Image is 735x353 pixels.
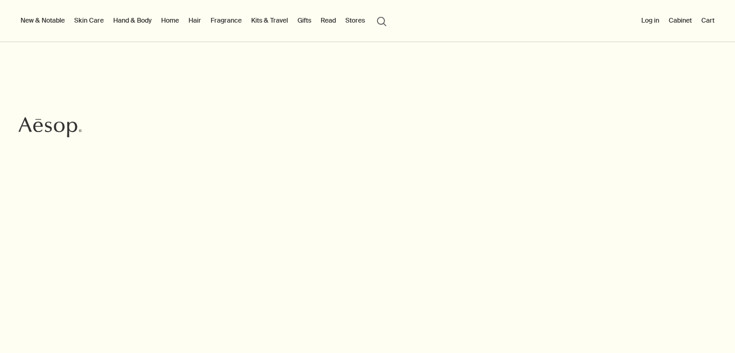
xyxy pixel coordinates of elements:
[72,14,106,27] a: Skin Care
[123,143,325,185] h2: The perennial appeal of Geranium Leaf
[111,14,154,27] a: Hand & Body
[372,11,391,31] button: Open search
[295,14,313,27] a: Gifts
[18,14,67,27] button: New & Notable
[123,123,325,135] h3: Evergreen exhilaration
[699,14,717,27] button: Cart
[667,14,694,27] a: Cabinet
[208,14,244,27] a: Fragrance
[18,117,82,138] svg: Aesop
[249,14,290,27] a: Kits & Travel
[639,14,661,27] button: Log in
[343,14,367,27] button: Stores
[319,14,338,27] a: Read
[123,193,325,250] p: First introduced in [DATE], our Geranium Leaf Body Care range has grown into a quartet of verdant...
[159,14,181,27] a: Home
[18,117,82,140] a: Aesop
[122,266,280,297] a: Discover Geranium Leaf
[186,14,203,27] a: Hair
